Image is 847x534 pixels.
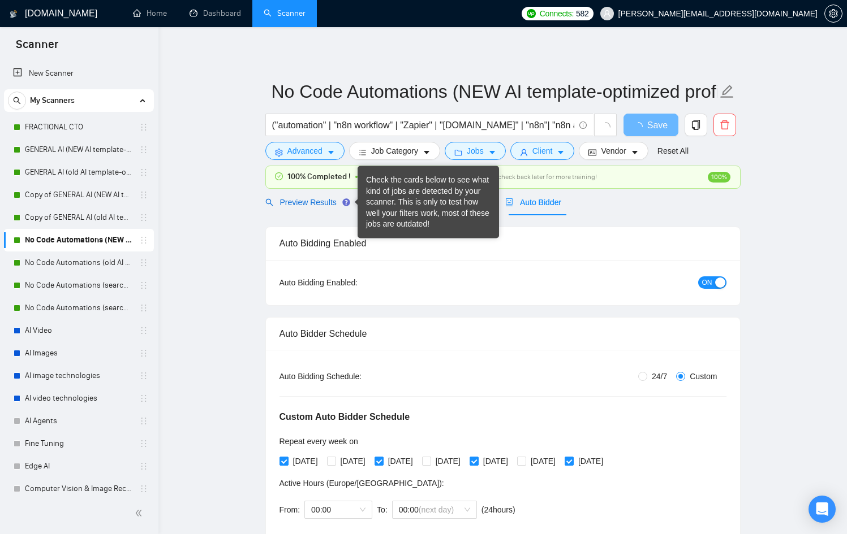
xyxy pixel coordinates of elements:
a: AI Video [25,319,132,342]
span: user [603,10,611,18]
span: holder [139,462,148,471]
div: Auto Bidder Schedule [280,318,726,350]
span: 24/7 [647,370,672,383]
span: caret-down [423,148,431,157]
span: 00:00 [311,501,366,518]
span: From: [280,505,300,514]
a: Computer Vision & Image Recognition [25,477,132,500]
span: holder [139,213,148,222]
span: Custom [685,370,721,383]
span: [DATE] [431,455,465,467]
span: ON [702,276,712,289]
span: loading [634,122,647,131]
div: Auto Bidding Enabled: [280,276,428,289]
a: New Scanner [13,62,145,85]
span: bars [359,148,367,157]
span: robot [505,198,513,206]
button: folderJobscaret-down [445,142,506,160]
input: Scanner name... [272,77,717,106]
span: 100% Completed ! [287,171,351,183]
a: homeHome [133,8,167,18]
div: Tooltip anchor [341,197,351,207]
span: [DATE] [526,455,560,467]
a: No Code Automations (search only in Titles)(old AI template-optimized profile-Sept-2025) [25,297,132,319]
span: holder [139,145,148,154]
img: upwork-logo.png [527,9,536,18]
button: Save [624,114,678,136]
a: searchScanner [264,8,306,18]
span: holder [139,439,148,448]
a: Copy of GENERAL AI (NEW AI template-optimized profile-Oct-2025) [25,184,132,206]
a: Copy of GENERAL AI (old AI template-optimized profile-Sept-2025) [25,206,132,229]
span: double-left [135,507,146,519]
span: caret-down [327,148,335,157]
span: holder [139,258,148,267]
img: logo [10,5,18,23]
button: settingAdvancedcaret-down [265,142,345,160]
span: Advanced [287,145,323,157]
div: Check the cards below to see what kind of jobs are detected by your scanner. This is only to test... [366,175,491,230]
span: Job Category [371,145,418,157]
a: Reset All [657,145,689,157]
span: holder [139,394,148,403]
button: setting [824,5,842,23]
span: holder [139,326,148,335]
a: AI video technologies [25,387,132,410]
span: Connects: [540,7,574,20]
button: search [8,92,26,110]
span: loading [600,122,610,132]
span: idcard [588,148,596,157]
span: folder [454,148,462,157]
span: holder [139,123,148,132]
li: New Scanner [4,62,154,85]
button: delete [713,114,736,136]
span: 100% [708,172,730,183]
span: To: [377,505,388,514]
a: AI Agents [25,410,132,432]
span: My Scanners [30,89,75,112]
span: holder [139,371,148,380]
a: GENERAL AI (old AI template-optimized profile-Sept-2025) [25,161,132,184]
span: info-circle [579,121,587,129]
div: Auto Bidding Schedule: [280,370,428,383]
span: 582 [576,7,588,20]
span: Client [532,145,553,157]
span: Auto Bidder [505,198,561,207]
div: Auto Bidding Enabled [280,227,726,259]
button: copy [685,114,707,136]
span: Active Hours ( Europe/[GEOGRAPHIC_DATA] ): [280,479,444,488]
a: setting [824,9,842,18]
a: No Code Automations (old AI template-optimized profile-Sept-2025) [25,251,132,274]
span: setting [275,148,283,157]
span: (next day) [419,505,454,514]
span: user [520,148,528,157]
span: search [265,198,273,206]
span: holder [139,190,148,199]
span: delete [714,120,736,130]
span: [DATE] [289,455,323,467]
span: Scanner [7,36,67,60]
div: Open Intercom Messenger [809,496,836,523]
span: check-circle [275,172,283,180]
input: Search Freelance Jobs... [272,118,574,132]
span: copy [685,120,707,130]
span: holder [139,236,148,245]
button: idcardVendorcaret-down [579,142,648,160]
span: holder [139,349,148,358]
span: edit [720,84,734,99]
button: userClientcaret-down [510,142,575,160]
span: caret-down [488,148,496,157]
span: Repeat every week on [280,437,358,446]
span: Preview Results [265,198,347,207]
span: setting [825,9,842,18]
span: caret-down [557,148,565,157]
span: caret-down [631,148,639,157]
span: [DATE] [574,455,608,467]
span: Jobs [467,145,484,157]
span: 00:00 [399,501,470,518]
a: AI Images [25,342,132,364]
span: ( 24 hours) [481,505,515,514]
span: holder [139,303,148,312]
a: Edge AI [25,455,132,477]
span: [DATE] [384,455,418,467]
